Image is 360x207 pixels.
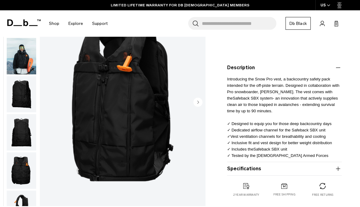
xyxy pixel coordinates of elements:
[7,152,36,189] img: Snow Pro Vest 8L with Safeback
[227,134,332,158] span: Vest ventilation channels for breathability and cooling ✓ Inclusive fit and vest design for bette...
[6,152,36,189] button: Snow Pro Vest 8L with Safeback
[7,38,36,74] img: Snow Pro Vest 8L with Safeback
[312,193,334,197] p: Free returns
[233,193,259,197] p: 2 year warranty
[6,114,36,151] button: Snow Pro Vest 8L with Safeback
[273,192,296,197] p: Free shipping
[227,165,342,172] button: Specifications
[111,2,249,8] a: LIMITED LIFETIME WARRANTY FOR DB [DEMOGRAPHIC_DATA] MEMBERS
[233,96,273,100] a: Safeback SBX system
[227,64,342,71] button: Description
[6,38,36,75] button: Snow Pro Vest 8L with Safeback
[6,76,36,113] button: Snow Pro Vest 8L with Safeback
[7,76,36,112] img: Snow Pro Vest 8L with Safeback
[44,10,112,37] nav: Main Navigation
[92,13,108,34] a: Support
[7,114,36,151] img: Snow Pro Vest 8L with Safeback
[68,13,83,34] a: Explore
[286,17,311,30] a: Db Black
[227,77,339,113] span: Introducing the Snow Pro vest, a backcountry safety pack intended for the off-piste terrain. Desi...
[193,97,202,108] button: Next slide
[253,147,287,151] a: Safeback SBX unit
[227,134,230,139] span: ✓
[49,13,59,34] a: Shop
[227,121,332,132] span: ✓ Designed to equip you for those deep backcountry days ✓ Dedicated airflow channel for the Safeb...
